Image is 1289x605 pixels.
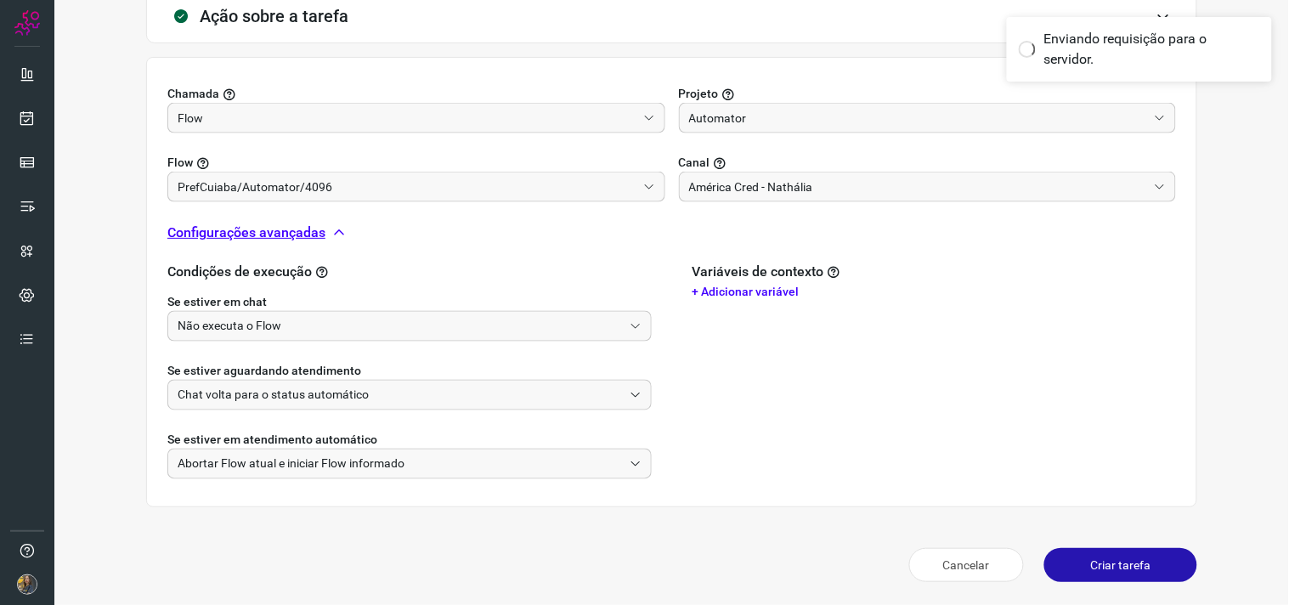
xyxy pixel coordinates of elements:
span: Canal [679,154,710,172]
input: Selecione [178,381,623,410]
h2: Variáveis de contexto [693,263,845,280]
img: Logo [14,10,40,36]
span: Projeto [679,85,719,103]
label: Se estiver em atendimento automático [167,431,652,449]
h2: Condições de execução [167,263,652,280]
span: Flow [167,154,193,172]
input: Selecionar projeto [689,104,1148,133]
button: Criar tarefa [1044,548,1197,582]
input: Você precisa criar/selecionar um Projeto. [178,172,636,201]
span: Chamada [167,85,219,103]
p: Configurações avançadas [167,223,325,243]
label: Se estiver em chat [167,293,652,311]
input: Selecione [178,312,623,341]
input: Selecionar projeto [178,104,636,133]
h3: Ação sobre a tarefa [200,6,348,26]
label: Se estiver aguardando atendimento [167,362,652,380]
input: Selecione um canal [689,172,1148,201]
input: Selecione [178,450,623,478]
button: Cancelar [909,548,1024,582]
img: 7a73bbd33957484e769acd1c40d0590e.JPG [17,574,37,595]
div: Enviando requisição para o servidor. [1044,29,1260,70]
p: + Adicionar variável [693,283,1177,301]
